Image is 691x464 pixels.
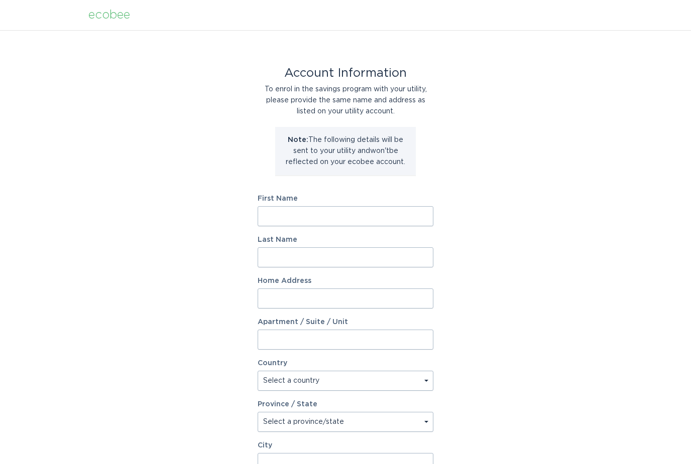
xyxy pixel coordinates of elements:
[258,401,317,408] label: Province / State
[258,68,433,79] div: Account Information
[258,360,287,367] label: Country
[258,277,433,284] label: Home Address
[258,84,433,117] div: To enrol in the savings program with your utility, please provide the same name and address as li...
[288,136,308,143] strong: Note:
[258,442,433,449] label: City
[88,10,130,21] div: ecobee
[258,195,433,202] label: First Name
[258,319,433,326] label: Apartment / Suite / Unit
[258,236,433,243] label: Last Name
[283,134,408,168] p: The following details will be sent to your utility and won't be reflected on your ecobee account.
